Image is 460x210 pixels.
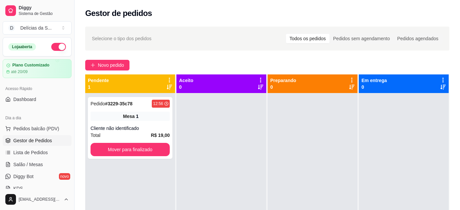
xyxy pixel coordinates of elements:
span: Pedido [91,101,105,106]
button: Alterar Status [51,43,66,51]
button: Pedidos balcão (PDV) [3,123,72,134]
span: Dashboard [13,96,36,103]
p: Em entrega [361,77,387,84]
article: até 20/09 [11,69,28,74]
button: Novo pedido [85,60,129,70]
span: Mesa [123,113,135,120]
span: Pedidos balcão (PDV) [13,125,59,132]
span: Salão / Mesas [13,161,43,168]
span: Lista de Pedidos [13,149,48,156]
span: D [8,25,15,31]
strong: # 3229-35c78 [105,101,133,106]
span: Diggy Bot [13,173,34,180]
p: Preparando [270,77,296,84]
article: Plano Customizado [12,63,49,68]
button: Select a team [3,21,72,35]
div: Delícias da S ... [20,25,52,31]
span: KDS [13,185,23,192]
span: Selecione o tipo dos pedidos [92,35,151,42]
div: Todos os pedidos [286,34,330,43]
h2: Gestor de pedidos [85,8,152,19]
div: 12:56 [153,101,163,106]
div: 1 [136,113,139,120]
span: Total [91,132,101,139]
p: Aceito [179,77,193,84]
a: Diggy Botnovo [3,171,72,182]
span: Novo pedido [98,61,124,69]
div: Cliente não identificado [91,125,170,132]
a: Lista de Pedidos [3,147,72,158]
p: Pendente [88,77,109,84]
div: Acesso Rápido [3,83,72,94]
span: Diggy [19,5,69,11]
span: Sistema de Gestão [19,11,69,16]
span: Gestor de Pedidos [13,137,52,144]
div: Dia a dia [3,113,72,123]
strong: R$ 19,00 [151,133,170,138]
a: KDS [3,183,72,194]
span: plus [91,63,95,67]
span: [EMAIL_ADDRESS][DOMAIN_NAME] [19,197,61,202]
div: Pedidos sem agendamento [330,34,393,43]
a: Plano Customizadoaté 20/09 [3,59,72,78]
p: 0 [270,84,296,90]
p: 1 [88,84,109,90]
div: Loja aberta [8,43,36,51]
a: Dashboard [3,94,72,105]
a: Gestor de Pedidos [3,135,72,146]
button: Mover para finalizado [91,143,170,156]
div: Pedidos agendados [393,34,442,43]
a: DiggySistema de Gestão [3,3,72,19]
a: Salão / Mesas [3,159,72,170]
button: [EMAIL_ADDRESS][DOMAIN_NAME] [3,191,72,207]
p: 0 [361,84,387,90]
p: 0 [179,84,193,90]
